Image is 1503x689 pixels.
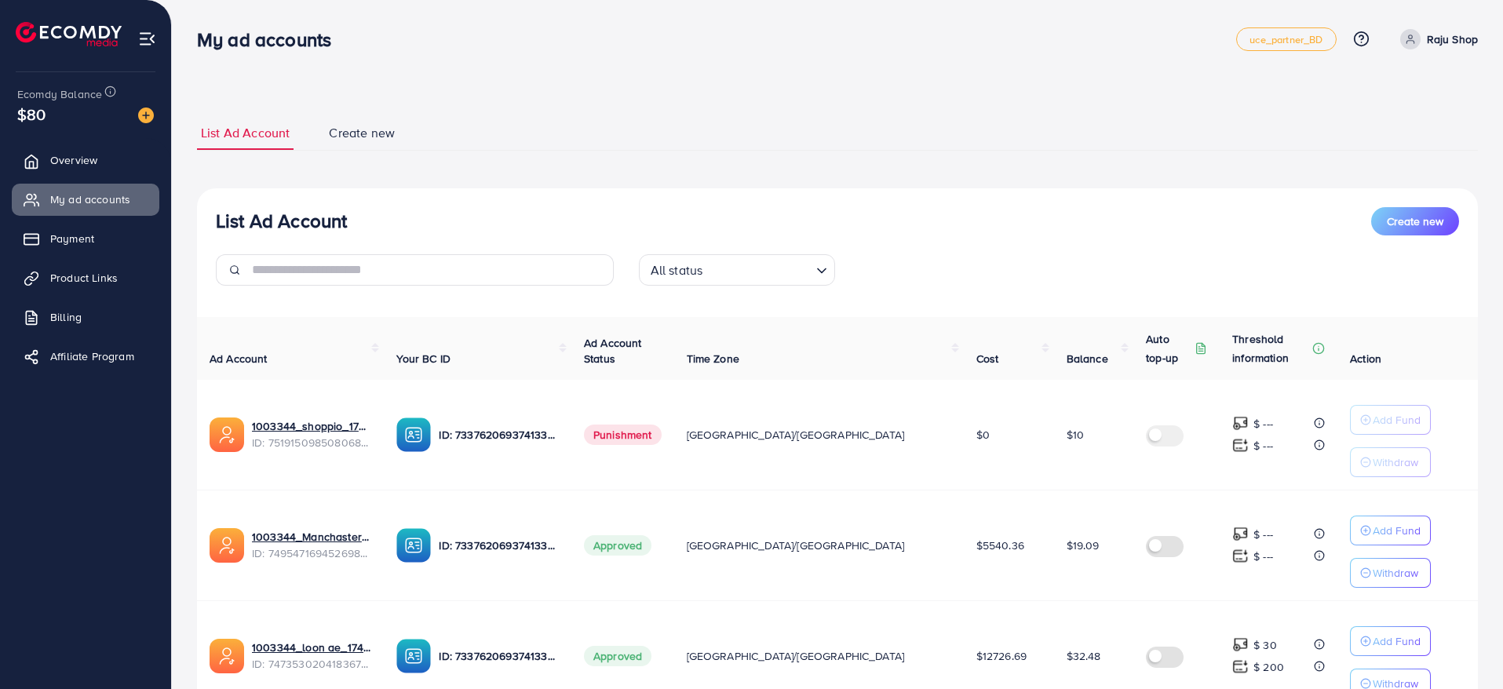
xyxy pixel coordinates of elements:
p: ID: 7337620693741338625 [439,425,558,444]
button: Withdraw [1350,558,1431,588]
h3: List Ad Account [216,210,347,232]
p: Add Fund [1373,521,1421,540]
p: Add Fund [1373,632,1421,651]
span: Create new [329,124,395,142]
span: ID: 7495471694526988304 [252,545,371,561]
span: ID: 7473530204183674896 [252,656,371,672]
span: [GEOGRAPHIC_DATA]/[GEOGRAPHIC_DATA] [687,648,905,664]
a: 1003344_shoppio_1750688962312 [252,418,371,434]
span: $12726.69 [976,648,1027,664]
img: ic-ba-acc.ded83a64.svg [396,417,431,452]
img: top-up amount [1232,548,1249,564]
span: Your BC ID [396,351,451,366]
p: $ --- [1253,414,1273,433]
a: My ad accounts [12,184,159,215]
span: Action [1350,351,1381,366]
img: top-up amount [1232,636,1249,653]
span: $80 [17,103,46,126]
p: Withdraw [1373,453,1418,472]
img: ic-ba-acc.ded83a64.svg [396,639,431,673]
p: $ --- [1253,525,1273,544]
div: <span class='underline'>1003344_Manchaster_1745175503024</span></br>7495471694526988304 [252,529,371,561]
span: $19.09 [1067,538,1100,553]
span: Ecomdy Balance [17,86,102,102]
img: top-up amount [1232,437,1249,454]
span: Billing [50,309,82,325]
a: Payment [12,223,159,254]
p: Raju Shop [1427,30,1478,49]
img: ic-ads-acc.e4c84228.svg [210,417,244,452]
img: top-up amount [1232,658,1249,675]
span: $0 [976,427,990,443]
p: $ --- [1253,547,1273,566]
img: top-up amount [1232,526,1249,542]
a: uce_partner_BD [1236,27,1336,51]
span: [GEOGRAPHIC_DATA]/[GEOGRAPHIC_DATA] [687,427,905,443]
a: Affiliate Program [12,341,159,372]
a: Product Links [12,262,159,293]
p: $ 30 [1253,636,1277,654]
span: Product Links [50,270,118,286]
span: [GEOGRAPHIC_DATA]/[GEOGRAPHIC_DATA] [687,538,905,553]
p: Withdraw [1373,563,1418,582]
span: uce_partner_BD [1249,35,1322,45]
a: 1003344_loon ae_1740066863007 [252,640,371,655]
span: $5540.36 [976,538,1024,553]
div: <span class='underline'>1003344_shoppio_1750688962312</span></br>7519150985080684551 [252,418,371,450]
img: top-up amount [1232,415,1249,432]
p: Threshold information [1232,330,1309,367]
p: $ 200 [1253,658,1284,676]
span: My ad accounts [50,191,130,207]
h3: My ad accounts [197,28,344,51]
p: ID: 7337620693741338625 [439,536,558,555]
span: Balance [1067,351,1108,366]
img: ic-ba-acc.ded83a64.svg [396,528,431,563]
img: logo [16,22,122,46]
img: ic-ads-acc.e4c84228.svg [210,528,244,563]
span: Punishment [584,425,662,445]
span: Approved [584,646,651,666]
a: Raju Shop [1394,29,1478,49]
span: Ad Account Status [584,335,642,366]
span: Affiliate Program [50,348,134,364]
div: <span class='underline'>1003344_loon ae_1740066863007</span></br>7473530204183674896 [252,640,371,672]
p: ID: 7337620693741338625 [439,647,558,665]
iframe: Chat [1436,618,1491,677]
a: Billing [12,301,159,333]
p: Add Fund [1373,410,1421,429]
button: Withdraw [1350,447,1431,477]
span: Time Zone [687,351,739,366]
p: $ --- [1253,436,1273,455]
a: Overview [12,144,159,176]
img: image [138,108,154,123]
span: Cost [976,351,999,366]
input: Search for option [707,256,809,282]
a: 1003344_Manchaster_1745175503024 [252,529,371,545]
img: ic-ads-acc.e4c84228.svg [210,639,244,673]
span: $32.48 [1067,648,1101,664]
span: Payment [50,231,94,246]
button: Create new [1371,207,1459,235]
span: All status [648,259,706,282]
span: List Ad Account [201,124,290,142]
span: Ad Account [210,351,268,366]
span: ID: 7519150985080684551 [252,435,371,450]
button: Add Fund [1350,405,1431,435]
p: Auto top-up [1146,330,1191,367]
span: Create new [1387,213,1443,229]
div: Search for option [639,254,835,286]
span: $10 [1067,427,1084,443]
button: Add Fund [1350,516,1431,545]
img: menu [138,30,156,48]
span: Approved [584,535,651,556]
button: Add Fund [1350,626,1431,656]
span: Overview [50,152,97,168]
